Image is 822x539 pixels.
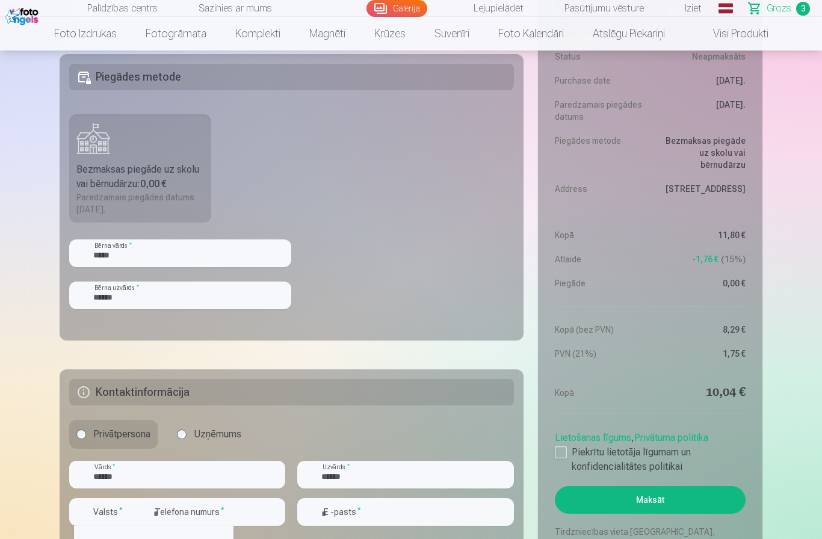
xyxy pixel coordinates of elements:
[656,324,746,336] dd: 8,29 €
[555,229,644,241] dt: Kopā
[555,384,644,401] dt: Kopā
[656,99,746,123] dd: [DATE].
[634,432,708,443] a: Privātuma politika
[69,379,514,405] h5: Kontaktinformācija
[656,183,746,195] dd: [STREET_ADDRESS]
[555,348,644,360] dt: PVN (21%)
[656,348,746,360] dd: 1,75 €
[420,17,484,51] a: Suvenīri
[170,420,249,449] label: Uzņēmums
[555,486,746,514] button: Maksāt
[40,17,131,51] a: Foto izdrukas
[76,191,204,215] div: Paredzamais piegādes datums [DATE].
[131,17,221,51] a: Fotogrāmata
[656,135,746,171] dd: Bezmaksas piegāde uz skolu vai bērnudārzu
[656,75,746,87] dd: [DATE].
[5,5,42,25] img: /fa1
[177,430,187,439] input: Uzņēmums
[76,430,86,439] input: Privātpersona
[721,253,746,265] span: 15 %
[360,17,420,51] a: Krūzes
[76,162,204,191] div: Bezmaksas piegāde uz skolu vai bērnudārzu :
[555,277,644,289] dt: Piegāde
[555,51,644,63] dt: Status
[140,178,167,189] b: 0,00 €
[656,384,746,401] dd: 10,04 €
[555,324,644,336] dt: Kopā (bez PVN)
[656,277,746,289] dd: 0,00 €
[656,229,746,241] dd: 11,80 €
[796,2,810,16] span: 3
[555,426,746,474] div: ,
[484,17,578,51] a: Foto kalendāri
[69,64,514,90] h5: Piegādes metode
[295,17,360,51] a: Magnēti
[221,17,295,51] a: Komplekti
[692,51,746,63] span: Neapmaksāts
[88,506,128,518] label: Valsts
[555,75,644,87] dt: Purchase date
[555,99,644,123] dt: Paredzamais piegādes datums
[555,445,746,474] label: Piekrītu lietotāja līgumam un konfidencialitātes politikai
[692,253,718,265] span: -1,76 €
[555,135,644,171] dt: Piegādes metode
[767,1,791,16] span: Grozs
[555,432,631,443] a: Lietošanas līgums
[555,183,644,195] dt: Address
[69,498,147,526] button: Valsts*
[679,17,783,51] a: Visi produkti
[69,420,158,449] label: Privātpersona
[578,17,679,51] a: Atslēgu piekariņi
[555,253,644,265] dt: Atlaide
